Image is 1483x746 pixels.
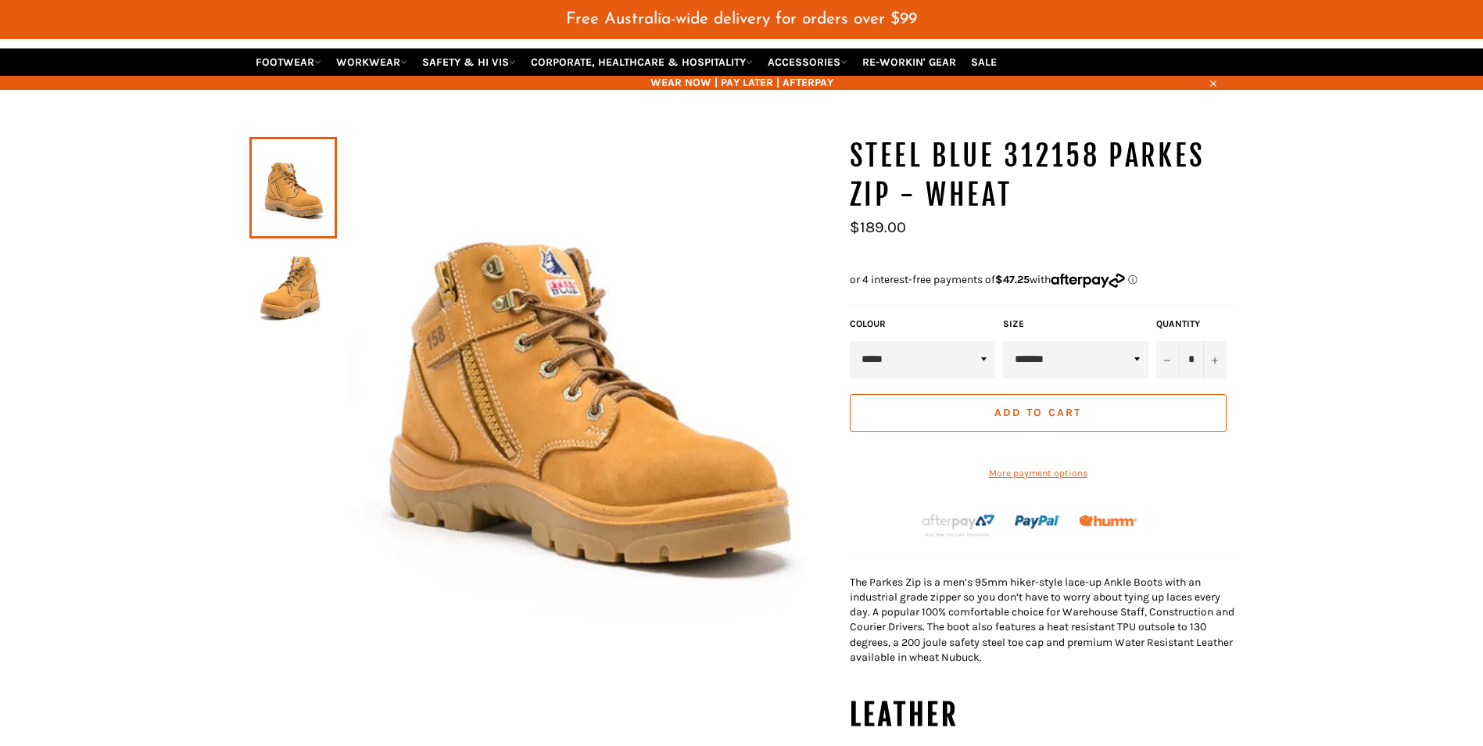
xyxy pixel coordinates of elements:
[850,218,906,236] span: $189.00
[249,48,328,76] a: FOOTWEAR
[994,406,1081,419] span: Add to Cart
[850,394,1227,432] button: Add to Cart
[1015,499,1061,545] img: paypal.png
[249,75,1234,90] span: WEAR NOW | PAY LATER | AFTERPAY
[920,512,997,539] img: Afterpay-Logo-on-dark-bg_large.png
[850,137,1234,214] h1: STEEL BLUE 312158 Parkes Zip - Wheat
[1203,341,1227,378] button: Increase item quantity by one
[330,48,414,76] a: WORKWEAR
[850,467,1227,480] a: More payment options
[850,317,995,331] label: COLOUR
[856,48,962,76] a: RE-WORKIN' GEAR
[761,48,854,76] a: ACCESSORIES
[1156,341,1180,378] button: Reduce item quantity by one
[1003,317,1148,331] label: Size
[1079,515,1137,527] img: Humm_core_logo_RGB-01_300x60px_small_195d8312-4386-4de7-b182-0ef9b6303a37.png
[850,576,1234,664] span: The Parkes Zip is a men’s 95mm hiker-style lace-up Ankle Boots with an industrial grade zipper so...
[257,246,329,332] img: STEEL BLUE 312158 Parkes Zip - Wheat - Workin' Gear
[525,48,759,76] a: CORPORATE, HEALTHCARE & HOSPITALITY
[337,137,834,647] img: STEEL BLUE 312158 Parkes Zip - Wheat - Workin' Gear
[850,698,958,733] strong: Leather
[566,11,917,27] span: Free Australia-wide delivery for orders over $99
[416,48,522,76] a: SAFETY & HI VIS
[1156,317,1227,331] label: Quantity
[965,48,1003,76] a: SALE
